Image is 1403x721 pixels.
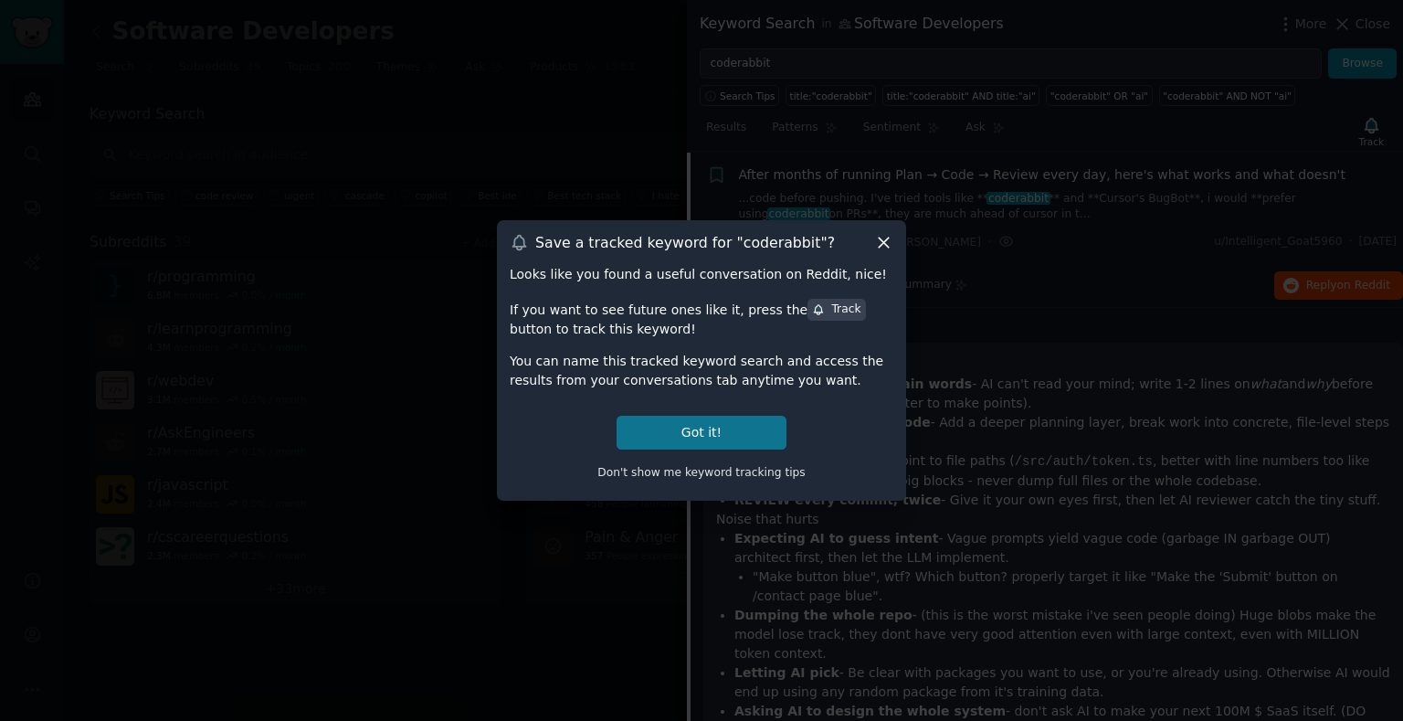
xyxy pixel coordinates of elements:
[597,466,806,479] span: Don't show me keyword tracking tips
[510,265,893,284] div: Looks like you found a useful conversation on Reddit, nice!
[617,416,786,450] button: Got it!
[510,297,893,339] div: If you want to see future ones like it, press the button to track this keyword!
[812,302,860,318] div: Track
[510,352,893,390] div: You can name this tracked keyword search and access the results from your conversations tab anyti...
[535,233,835,252] h3: Save a tracked keyword for " coderabbit "?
